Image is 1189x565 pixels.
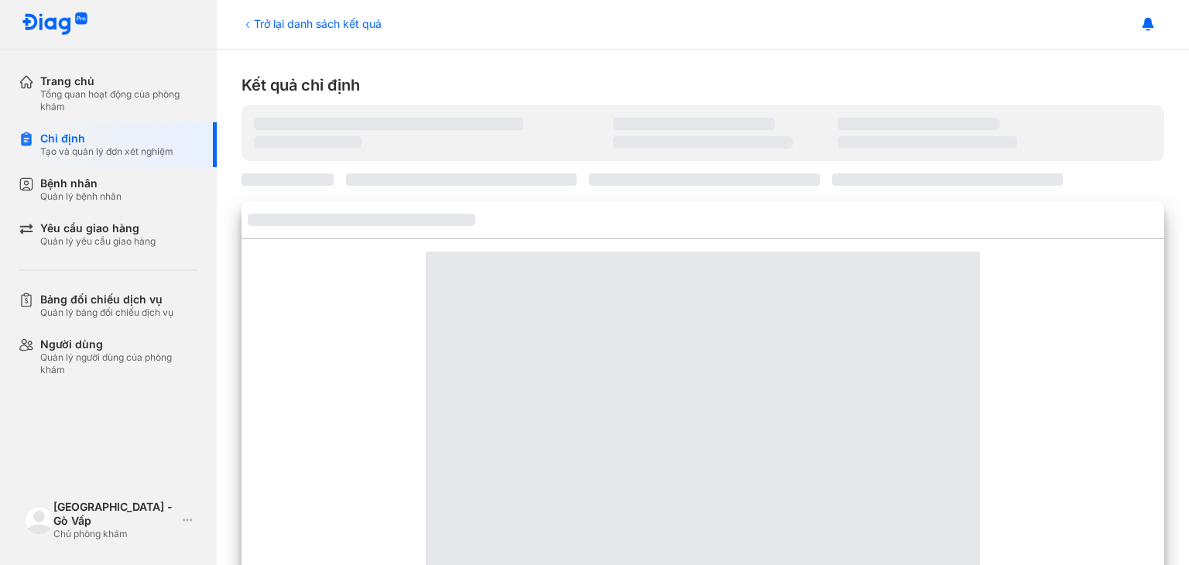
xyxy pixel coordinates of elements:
div: Quản lý bệnh nhân [40,190,122,203]
div: Bệnh nhân [40,176,122,190]
div: Tổng quan hoạt động của phòng khám [40,88,198,113]
div: [GEOGRAPHIC_DATA] - Gò Vấp [53,500,176,528]
div: Yêu cầu giao hàng [40,221,156,235]
div: Tạo và quản lý đơn xét nghiệm [40,146,173,158]
div: Trang chủ [40,74,198,88]
div: Quản lý yêu cầu giao hàng [40,235,156,248]
img: logo [25,506,53,535]
div: Chỉ định [40,132,173,146]
div: Chủ phòng khám [53,528,176,540]
div: Quản lý bảng đối chiếu dịch vụ [40,306,173,319]
div: Người dùng [40,337,198,351]
div: Kết quả chỉ định [242,74,1164,96]
div: Trở lại danh sách kết quả [242,15,382,32]
div: Quản lý người dùng của phòng khám [40,351,198,376]
div: Bảng đối chiếu dịch vụ [40,293,173,306]
img: logo [22,12,88,36]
